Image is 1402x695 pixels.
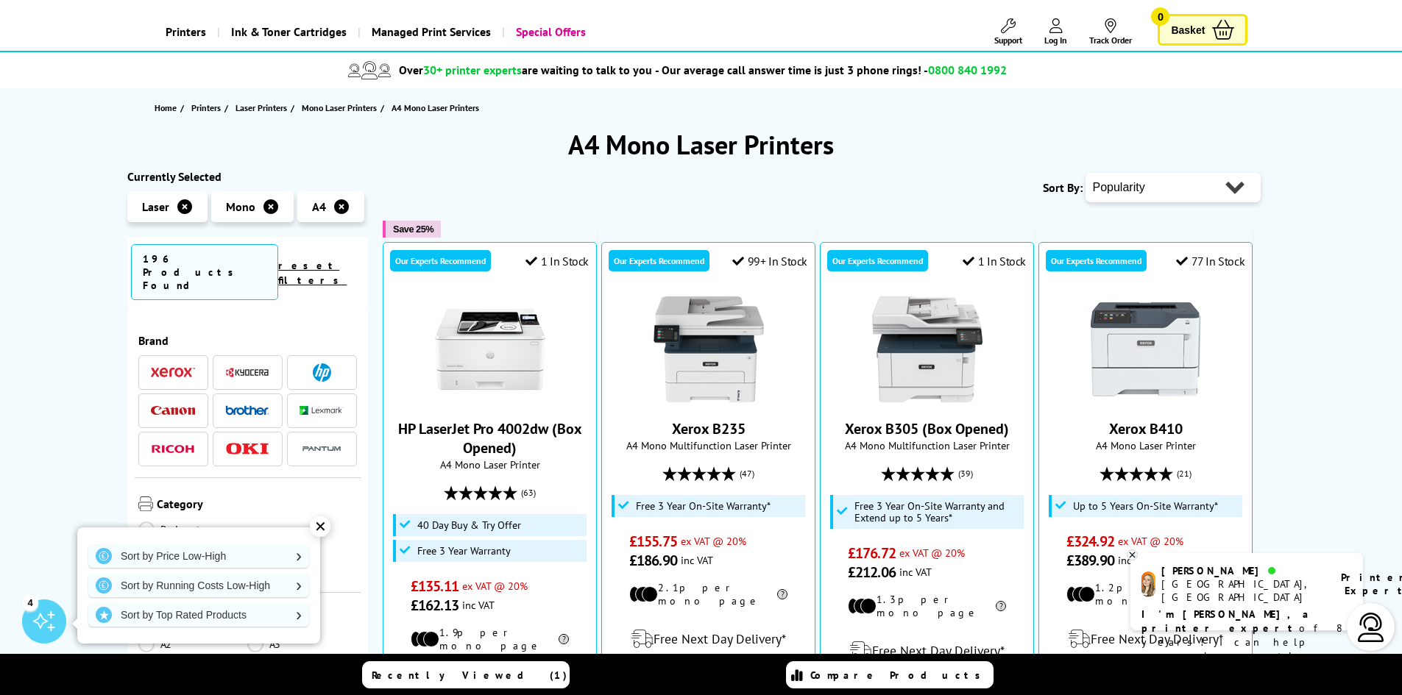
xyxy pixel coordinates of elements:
[151,363,195,382] a: Xerox
[521,479,536,507] span: (63)
[417,545,511,557] span: Free 3 Year Warranty
[372,669,567,682] span: Recently Viewed (1)
[1047,619,1245,660] div: modal_delivery
[1176,254,1245,268] div: 77 In Stock
[629,581,787,607] li: 2.1p per mono page
[848,593,1006,619] li: 1.3p per mono page
[1044,35,1067,46] span: Log In
[740,460,754,488] span: (47)
[872,393,983,407] a: Xerox B305 (Box Opened)
[1141,607,1313,635] b: I'm [PERSON_NAME], a printer expert
[636,500,771,512] span: Free 3 Year On-Site Warranty*
[142,199,169,214] span: Laser
[127,127,1275,162] h1: A4 Mono Laser Printers
[302,100,377,115] span: Mono Laser Printers
[225,443,269,455] img: OKI
[1066,551,1114,570] span: £389.90
[151,445,195,453] img: Ricoh
[362,661,570,688] a: Recently Viewed (1)
[1066,532,1114,551] span: £324.92
[654,294,764,404] img: Xerox B235
[1161,564,1323,577] div: [PERSON_NAME]
[231,13,347,51] span: Ink & Toner Cartridges
[217,13,358,51] a: Ink & Toner Cartridges
[994,35,1022,46] span: Support
[899,565,932,579] span: inc VAT
[225,367,269,378] img: Kyocera
[1066,581,1225,607] li: 1.2p per mono page
[854,500,1021,524] span: Free 3 Year On-Site Warranty and Extend up to 5 Years*
[393,224,433,235] span: Save 25%
[1047,438,1245,452] span: A4 Mono Laser Printer
[127,169,369,184] div: Currently Selected
[417,519,521,531] span: 40 Day Buy & Try Offer
[609,438,807,452] span: A4 Mono Multifunction Laser Printer
[390,250,491,271] div: Our Experts Recommend
[1118,534,1183,548] span: ex VAT @ 20%
[1161,577,1323,604] div: [GEOGRAPHIC_DATA], [GEOGRAPHIC_DATA]
[845,419,1009,438] a: Xerox B305 (Box Opened)
[1046,250,1147,271] div: Our Experts Recommend
[88,603,309,627] a: Sort by Top Rated Products
[732,254,807,268] div: 99+ In Stock
[810,669,988,682] span: Compare Products
[247,636,357,652] a: A3
[300,440,344,457] img: Pantum
[1141,607,1352,677] p: of 8 years! I can help you choose the right product
[383,221,441,238] button: Save 25%
[786,661,994,688] a: Compare Products
[225,402,269,420] a: Brother
[88,544,309,568] a: Sort by Price Low-High
[994,18,1022,46] a: Support
[899,546,965,560] span: ex VAT @ 20%
[1171,20,1205,40] span: Basket
[310,516,330,537] div: ✕
[928,63,1007,77] span: 0800 840 1992
[411,596,459,615] span: £162.13
[138,333,358,348] span: Brand
[655,63,1007,77] span: - Our average call answer time is just 3 phone rings! -
[302,100,380,115] a: Mono Laser Printers
[157,496,358,514] span: Category
[958,460,973,488] span: (39)
[155,100,180,115] a: Home
[681,553,713,567] span: inc VAT
[629,551,677,570] span: £186.90
[828,438,1026,452] span: A4 Mono Multifunction Laser Printer
[278,259,347,287] a: reset filters
[502,13,597,51] a: Special Offers
[300,402,344,420] a: Lexmark
[138,636,248,652] a: A2
[827,250,928,271] div: Our Experts Recommend
[1109,419,1183,438] a: Xerox B410
[609,619,807,660] div: modal_delivery
[131,244,279,300] span: 196 Products Found
[1073,500,1218,512] span: Up to 5 Years On-Site Warranty*
[963,254,1026,268] div: 1 In Stock
[609,250,709,271] div: Our Experts Recommend
[138,496,153,511] img: Category
[423,63,522,77] span: 30+ printer experts
[1043,180,1083,195] span: Sort By:
[435,294,545,404] img: HP LaserJet Pro 4002dw (Box Opened)
[462,579,528,593] span: ex VAT @ 20%
[358,13,502,51] a: Managed Print Services
[1151,7,1169,26] span: 0
[225,405,269,416] img: Brother
[411,577,459,596] span: £135.11
[151,367,195,377] img: Xerox
[672,419,746,438] a: Xerox B235
[872,294,983,404] img: Xerox B305 (Box Opened)
[435,393,545,407] a: HP LaserJet Pro 4002dw (Box Opened)
[22,594,38,610] div: 4
[1177,460,1192,488] span: (21)
[398,419,582,457] a: HP LaserJet Pro 4002dw (Box Opened)
[155,13,217,51] a: Printers
[88,574,309,597] a: Sort by Running Costs Low-High
[300,406,344,415] img: Lexmark
[462,598,495,612] span: inc VAT
[1089,18,1132,46] a: Track Order
[399,63,652,77] span: Over are waiting to talk to you
[191,100,221,115] span: Printers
